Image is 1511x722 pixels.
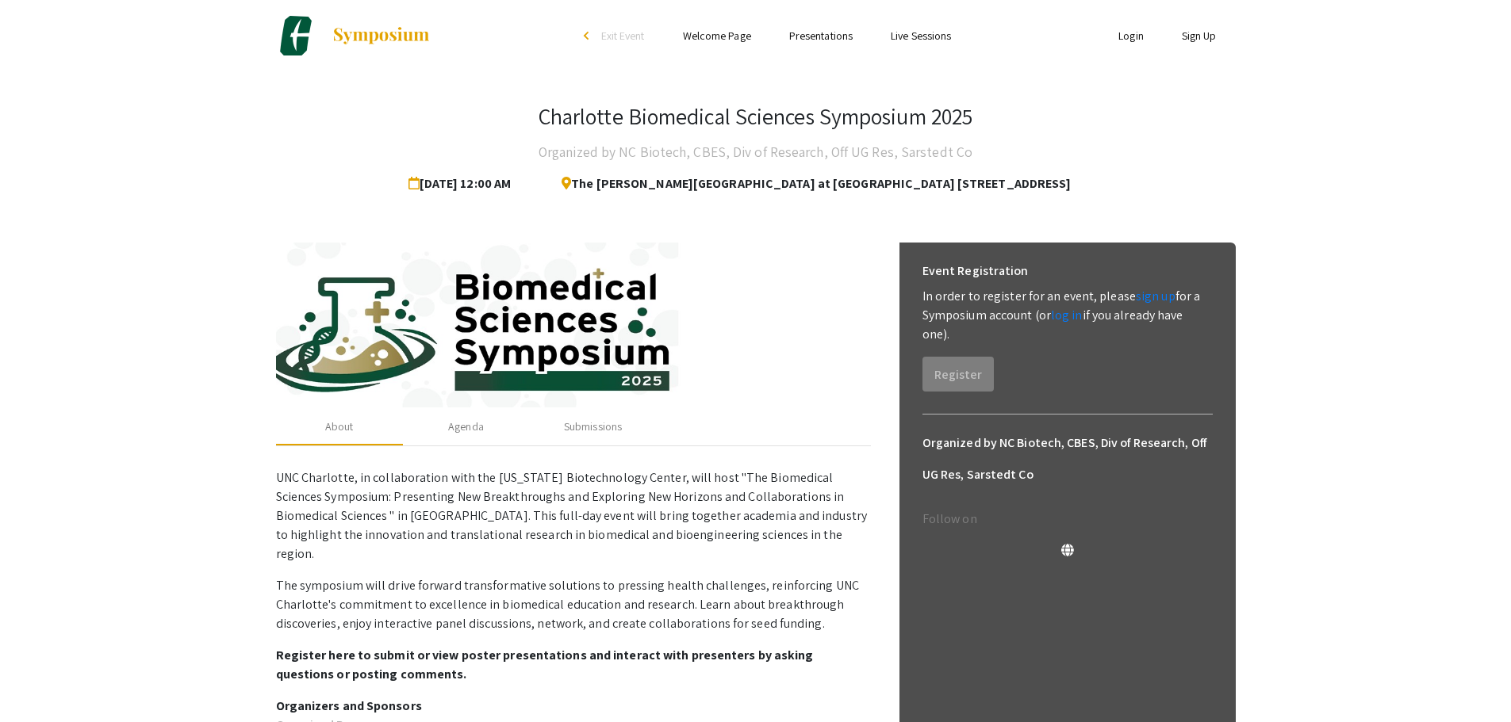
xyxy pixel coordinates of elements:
img: c1384964-d4cf-4e9d-8fb0-60982fefffba.jpg [276,243,871,408]
p: UNC Charlotte, in collaboration with the [US_STATE] Biotechnology Center, will host "The Biomedic... [276,468,871,563]
div: arrow_back_ios [584,31,593,40]
div: Agenda [448,418,484,435]
a: Live Sessions [891,29,951,43]
a: Presentations [789,29,853,43]
span: [DATE] 12:00 AM [408,168,518,200]
p: In order to register for an event, please for a Symposium account (or if you already have one). [922,287,1213,344]
img: Symposium by ForagerOne [332,26,431,45]
h3: Charlotte Biomedical Sciences Symposium 2025 [539,103,972,130]
div: Submissions [564,418,622,435]
a: Charlotte Biomedical Sciences Symposium 2025 [276,16,431,55]
p: The symposium will drive forward transformative solutions to pressing health challenges, reinforc... [276,576,871,633]
h6: Organized by NC Biotech, CBES, Div of Research, Off UG Res, Sarstedt Co [922,427,1213,491]
a: log in [1051,307,1083,323]
button: Register [922,357,994,392]
span: The [PERSON_NAME][GEOGRAPHIC_DATA] at [GEOGRAPHIC_DATA] [STREET_ADDRESS] [549,168,1071,200]
a: sign up [1136,288,1175,304]
p: Follow on [922,510,1213,529]
a: Login [1118,29,1144,43]
h6: Event Registration [922,255,1029,287]
strong: Register here to submit or view poster presentations and interact with presenters by asking quest... [276,647,814,682]
a: Sign Up [1182,29,1217,43]
div: About [325,418,354,435]
h4: Organized by NC Biotech, CBES, Div of Research, Off UG Res, Sarstedt Co [539,136,972,168]
a: Welcome Page [683,29,751,43]
span: Exit Event [601,29,645,43]
img: Charlotte Biomedical Sciences Symposium 2025 [276,16,316,55]
p: Organizers and Sponsors [276,697,871,716]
